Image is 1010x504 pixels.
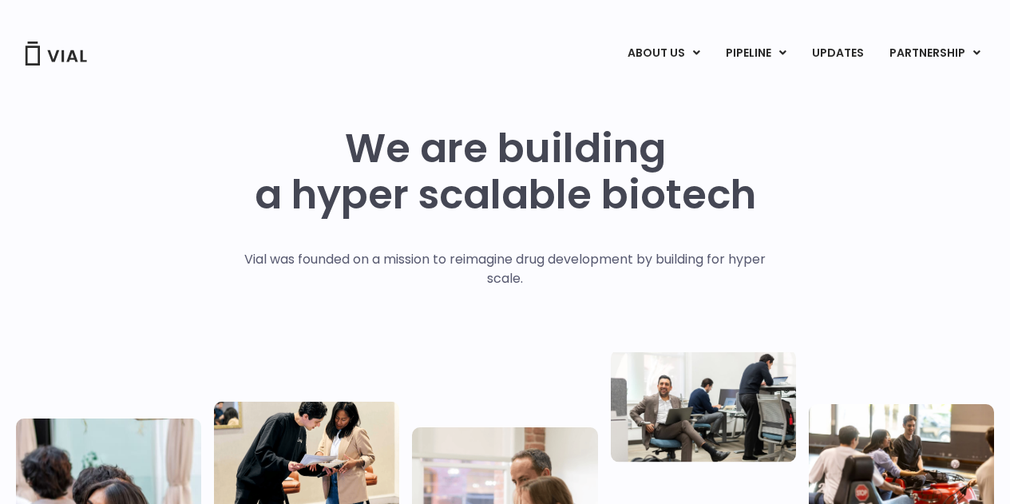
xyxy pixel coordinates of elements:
a: PARTNERSHIPMenu Toggle [877,40,993,67]
a: ABOUT USMenu Toggle [615,40,712,67]
img: Vial Logo [24,42,88,65]
img: Three people working in an office [611,350,796,462]
a: UPDATES [799,40,876,67]
a: PIPELINEMenu Toggle [713,40,798,67]
p: Vial was founded on a mission to reimagine drug development by building for hyper scale. [228,250,782,288]
h1: We are building a hyper scalable biotech [255,125,756,218]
